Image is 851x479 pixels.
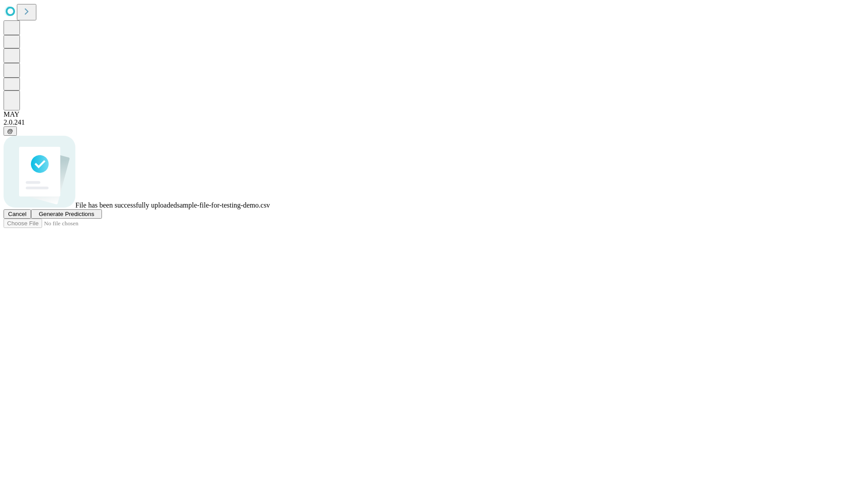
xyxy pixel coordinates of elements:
span: Cancel [8,211,27,217]
span: File has been successfully uploaded [75,201,177,209]
div: 2.0.241 [4,118,847,126]
div: MAY [4,110,847,118]
span: @ [7,128,13,134]
button: @ [4,126,17,136]
button: Cancel [4,209,31,219]
button: Generate Predictions [31,209,102,219]
span: Generate Predictions [39,211,94,217]
span: sample-file-for-testing-demo.csv [177,201,270,209]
